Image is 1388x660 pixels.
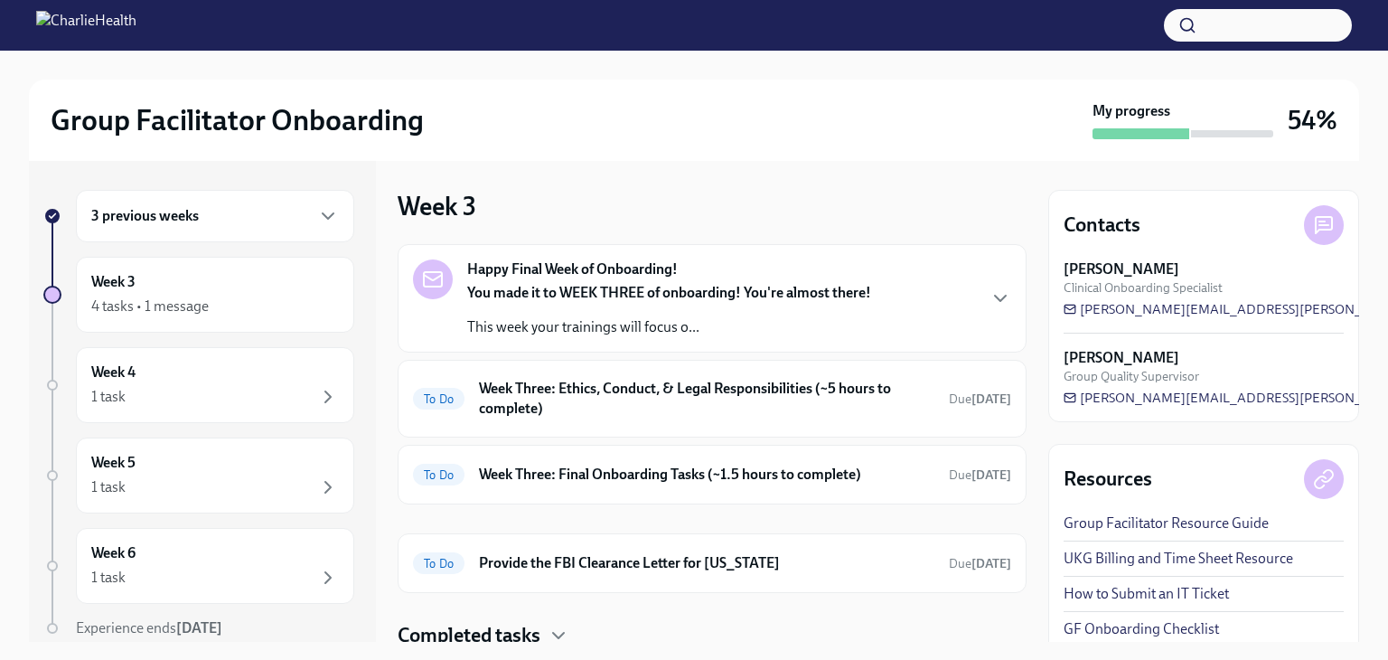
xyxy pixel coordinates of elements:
h6: Week 3 [91,272,136,292]
strong: Happy Final Week of Onboarding! [467,259,678,279]
strong: [PERSON_NAME] [1064,259,1179,279]
strong: [DATE] [971,391,1011,407]
a: Week 34 tasks • 1 message [43,257,354,333]
h2: Group Facilitator Onboarding [51,102,424,138]
div: Completed tasks [398,622,1027,649]
h4: Resources [1064,466,1152,493]
a: To DoProvide the FBI Clearance Letter for [US_STATE]Due[DATE] [413,549,1011,578]
span: Group Quality Supervisor [1064,368,1199,385]
h6: 3 previous weeks [91,206,199,226]
span: September 6th, 2025 10:00 [949,467,1011,484]
a: Week 61 task [43,528,354,604]
div: 1 task [91,477,126,497]
span: Due [949,467,1011,483]
div: 1 task [91,568,126,588]
div: 4 tasks • 1 message [91,297,209,316]
img: CharlieHealth [36,11,136,40]
h6: Week 6 [91,543,136,563]
a: UKG Billing and Time Sheet Resource [1064,549,1293,569]
a: How to Submit an IT Ticket [1064,584,1229,604]
a: To DoWeek Three: Ethics, Conduct, & Legal Responsibilities (~5 hours to complete)Due[DATE] [413,375,1011,422]
h6: Week 4 [91,363,136,382]
strong: [DATE] [971,556,1011,571]
h6: Week Three: Final Onboarding Tasks (~1.5 hours to complete) [479,465,934,485]
h6: Week 5 [91,453,136,473]
a: Group Facilitator Resource Guide [1064,514,1269,533]
div: 3 previous weeks [76,190,354,242]
span: Due [949,391,1011,407]
span: To Do [413,557,464,570]
a: Week 51 task [43,438,354,514]
h4: Completed tasks [398,622,540,649]
a: GF Onboarding Checklist [1064,619,1219,639]
span: To Do [413,468,464,482]
h6: Provide the FBI Clearance Letter for [US_STATE] [479,553,934,573]
strong: My progress [1093,101,1170,121]
a: To DoWeek Three: Final Onboarding Tasks (~1.5 hours to complete)Due[DATE] [413,460,1011,489]
span: Experience ends [76,619,222,636]
span: September 8th, 2025 10:00 [949,391,1011,408]
span: To Do [413,392,464,406]
h4: Contacts [1064,212,1140,239]
strong: [DATE] [971,467,1011,483]
h3: 54% [1288,104,1337,137]
h3: Week 3 [398,190,476,222]
strong: You made it to WEEK THREE of onboarding! You're almost there! [467,284,871,301]
div: 1 task [91,387,126,407]
h6: Week Three: Ethics, Conduct, & Legal Responsibilities (~5 hours to complete) [479,379,934,419]
a: Week 41 task [43,347,354,423]
p: This week your trainings will focus o... [467,317,871,337]
strong: [PERSON_NAME] [1064,348,1179,368]
span: Clinical Onboarding Specialist [1064,279,1223,297]
span: Due [949,556,1011,571]
span: September 23rd, 2025 10:00 [949,555,1011,572]
strong: [DATE] [176,619,222,636]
